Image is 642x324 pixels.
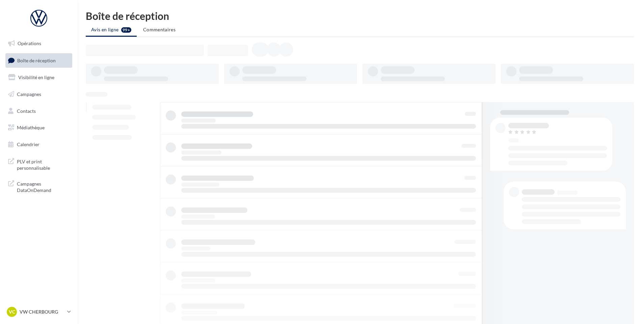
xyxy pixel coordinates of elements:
[4,53,74,68] a: Boîte de réception
[4,154,74,174] a: PLV et print personnalisable
[9,309,15,315] span: VC
[20,309,64,315] p: VW CHERBOURG
[4,70,74,85] a: Visibilité en ligne
[17,125,45,130] span: Médiathèque
[17,179,70,194] span: Campagnes DataOnDemand
[17,108,36,114] span: Contacts
[17,91,41,97] span: Campagnes
[5,305,72,318] a: VC VW CHERBOURG
[18,74,54,80] span: Visibilité en ligne
[4,137,74,152] a: Calendrier
[17,157,70,171] span: PLV et print personnalisable
[4,36,74,51] a: Opérations
[86,11,634,21] div: Boîte de réception
[18,40,41,46] span: Opérations
[17,57,56,63] span: Boîte de réception
[4,87,74,101] a: Campagnes
[4,104,74,118] a: Contacts
[17,141,39,147] span: Calendrier
[4,176,74,196] a: Campagnes DataOnDemand
[143,27,176,32] span: Commentaires
[4,121,74,135] a: Médiathèque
